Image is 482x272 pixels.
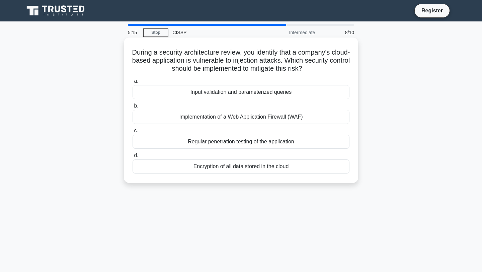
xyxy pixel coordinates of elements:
a: Register [417,6,447,15]
div: Regular penetration testing of the application [133,135,349,149]
div: CISSP [168,26,260,39]
div: Intermediate [260,26,319,39]
div: 5:15 [124,26,143,39]
h5: During a security architecture review, you identify that a company's cloud-based application is v... [132,48,350,73]
span: a. [134,78,138,84]
div: Input validation and parameterized queries [133,85,349,99]
span: d. [134,152,138,158]
div: 8/10 [319,26,358,39]
span: b. [134,103,138,109]
span: c. [134,128,138,133]
div: Encryption of all data stored in the cloud [133,159,349,174]
a: Stop [143,28,168,37]
div: Implementation of a Web Application Firewall (WAF) [133,110,349,124]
